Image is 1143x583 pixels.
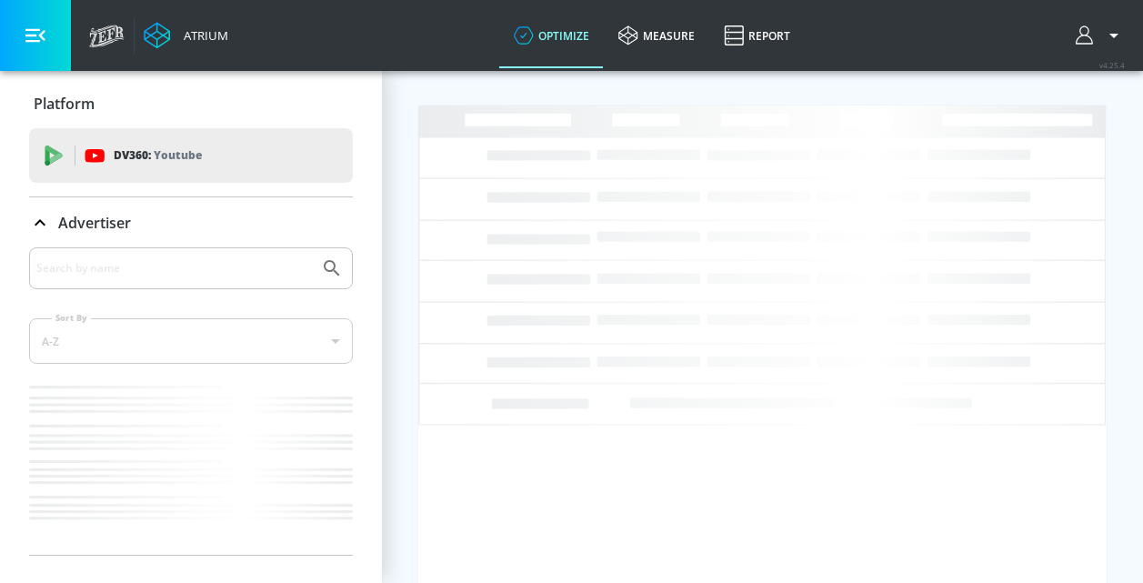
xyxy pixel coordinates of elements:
[29,78,353,129] div: Platform
[58,213,131,233] p: Advertiser
[176,27,228,44] div: Atrium
[1099,60,1125,70] span: v 4.25.4
[604,3,709,68] a: measure
[29,247,353,555] div: Advertiser
[154,146,202,165] p: Youtube
[29,378,353,555] nav: list of Advertiser
[499,3,604,68] a: optimize
[144,22,228,49] a: Atrium
[29,197,353,248] div: Advertiser
[29,128,353,183] div: DV360: Youtube
[114,146,202,166] p: DV360:
[34,94,95,114] p: Platform
[52,312,91,324] label: Sort By
[36,256,312,280] input: Search by name
[29,318,353,364] div: A-Z
[709,3,805,68] a: Report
